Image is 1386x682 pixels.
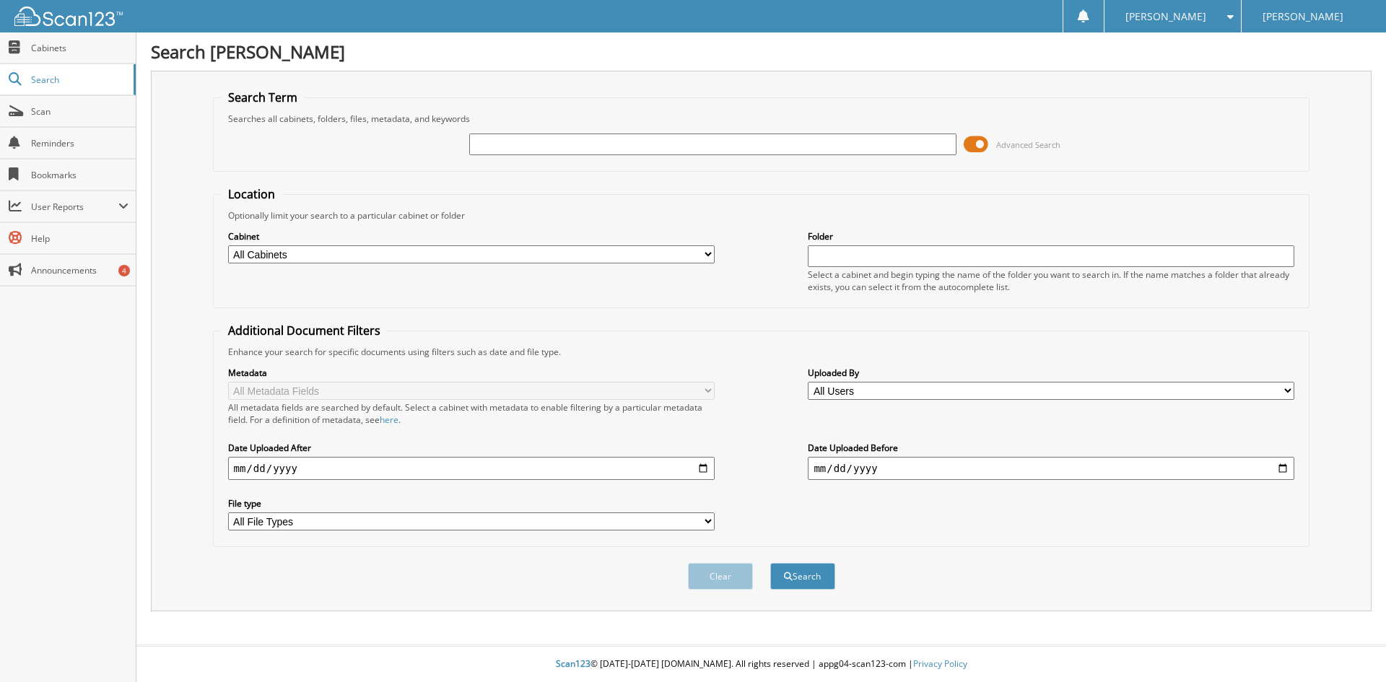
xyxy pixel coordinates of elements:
div: Searches all cabinets, folders, files, metadata, and keywords [221,113,1302,125]
div: All metadata fields are searched by default. Select a cabinet with metadata to enable filtering b... [228,401,715,426]
h1: Search [PERSON_NAME] [151,40,1372,64]
label: File type [228,497,715,510]
span: Search [31,74,126,86]
div: Enhance your search for specific documents using filters such as date and file type. [221,346,1302,358]
button: Clear [688,563,753,590]
label: Date Uploaded Before [808,442,1294,454]
span: Scan123 [556,657,590,670]
input: end [808,457,1294,480]
div: Optionally limit your search to a particular cabinet or folder [221,209,1302,222]
span: User Reports [31,201,118,213]
label: Date Uploaded After [228,442,715,454]
img: scan123-logo-white.svg [14,6,123,26]
div: 4 [118,265,130,276]
input: start [228,457,715,480]
span: [PERSON_NAME] [1263,12,1343,21]
span: Bookmarks [31,169,128,181]
legend: Search Term [221,89,305,105]
span: Reminders [31,137,128,149]
span: [PERSON_NAME] [1125,12,1206,21]
span: Cabinets [31,42,128,54]
span: Help [31,232,128,245]
label: Folder [808,230,1294,242]
span: Advanced Search [996,139,1060,150]
button: Search [770,563,835,590]
label: Cabinet [228,230,715,242]
a: here [380,414,398,426]
label: Metadata [228,367,715,379]
label: Uploaded By [808,367,1294,379]
div: © [DATE]-[DATE] [DOMAIN_NAME]. All rights reserved | appg04-scan123-com | [136,647,1386,682]
legend: Additional Document Filters [221,323,388,338]
legend: Location [221,186,282,202]
span: Scan [31,105,128,118]
span: Announcements [31,264,128,276]
div: Select a cabinet and begin typing the name of the folder you want to search in. If the name match... [808,268,1294,293]
a: Privacy Policy [913,657,967,670]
